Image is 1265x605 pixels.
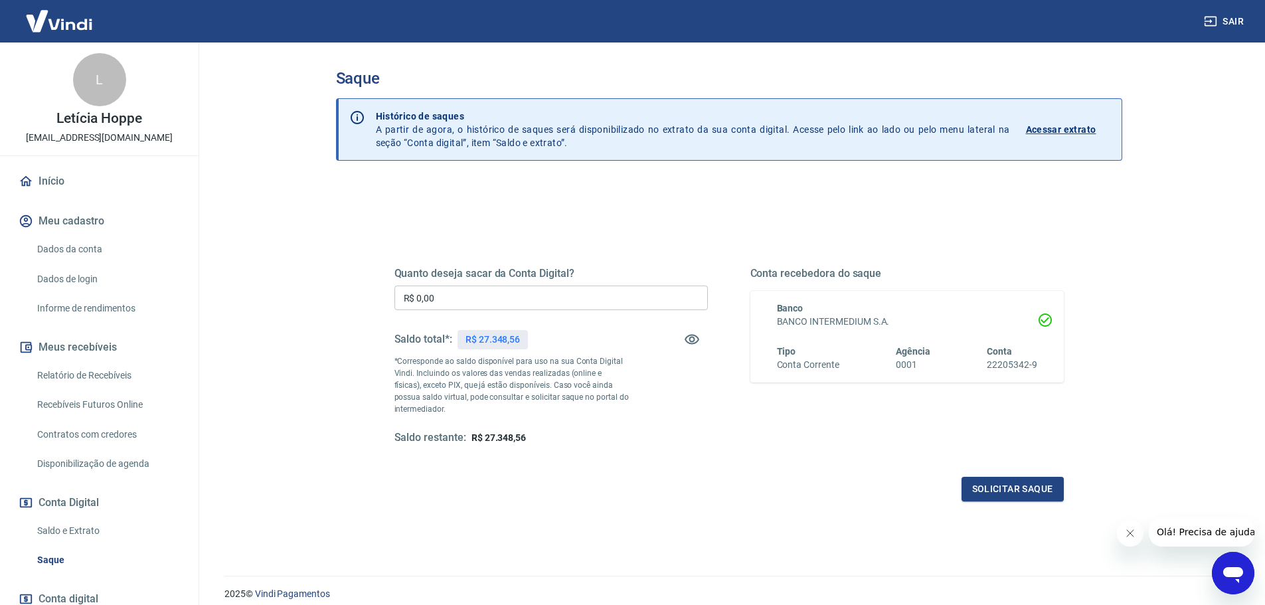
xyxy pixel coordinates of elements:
a: Disponibilização de agenda [32,450,183,477]
button: Meus recebíveis [16,333,183,362]
a: Dados de login [32,266,183,293]
h5: Saldo restante: [394,431,466,445]
p: R$ 27.348,56 [465,333,520,347]
span: Conta [987,346,1012,357]
iframe: Mensagem da empresa [1149,517,1254,547]
button: Meu cadastro [16,207,183,236]
a: Dados da conta [32,236,183,263]
p: A partir de agora, o histórico de saques será disponibilizado no extrato da sua conta digital. Ac... [376,110,1010,149]
a: Saque [32,547,183,574]
span: Tipo [777,346,796,357]
p: Letícia Hoppe [56,112,141,126]
iframe: Botão para abrir a janela de mensagens [1212,552,1254,594]
span: Olá! Precisa de ajuda? [8,9,112,20]
h5: Quanto deseja sacar da Conta Digital? [394,267,708,280]
a: Recebíveis Futuros Online [32,391,183,418]
iframe: Fechar mensagem [1117,520,1143,547]
button: Sair [1201,9,1249,34]
a: Contratos com credores [32,421,183,448]
p: 2025 © [224,587,1233,601]
h6: BANCO INTERMEDIUM S.A. [777,315,1037,329]
button: Solicitar saque [962,477,1064,501]
h3: Saque [336,69,1122,88]
h5: Saldo total*: [394,333,452,346]
p: [EMAIL_ADDRESS][DOMAIN_NAME] [26,131,173,145]
p: Acessar extrato [1026,123,1096,136]
h6: 22205342-9 [987,358,1037,372]
a: Início [16,167,183,196]
a: Acessar extrato [1026,110,1111,149]
img: Vindi [16,1,102,41]
p: Histórico de saques [376,110,1010,123]
a: Vindi Pagamentos [255,588,330,599]
h6: Conta Corrente [777,358,839,372]
span: Agência [896,346,930,357]
a: Informe de rendimentos [32,295,183,322]
div: L [73,53,126,106]
h6: 0001 [896,358,930,372]
button: Conta Digital [16,488,183,517]
p: *Corresponde ao saldo disponível para uso na sua Conta Digital Vindi. Incluindo os valores das ve... [394,355,630,415]
a: Relatório de Recebíveis [32,362,183,389]
h5: Conta recebedora do saque [750,267,1064,280]
span: R$ 27.348,56 [471,432,526,443]
span: Banco [777,303,803,313]
a: Saldo e Extrato [32,517,183,545]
